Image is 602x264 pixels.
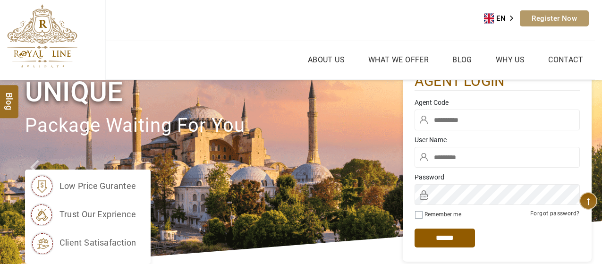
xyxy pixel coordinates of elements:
span: Blog [3,93,16,101]
a: What we Offer [366,53,431,67]
h1: Unique [25,74,403,110]
label: Password [415,172,580,182]
a: EN [484,11,520,26]
a: Forgot password? [530,210,579,217]
li: low price gurantee [30,174,136,198]
li: trust our exprience [30,203,136,226]
aside: Language selected: English [484,11,520,26]
img: The Royal Line Holidays [7,4,77,68]
a: About Us [305,53,347,67]
label: Remember me [424,211,461,218]
label: Agent Code [415,98,580,107]
div: Language [484,11,520,26]
p: package waiting for you [25,110,403,142]
h2: agent login [415,72,580,91]
a: Register Now [520,10,589,26]
label: User Name [415,135,580,145]
a: Contact [546,53,585,67]
a: Why Us [493,53,527,67]
li: client satisafaction [30,231,136,255]
a: Blog [450,53,475,67]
